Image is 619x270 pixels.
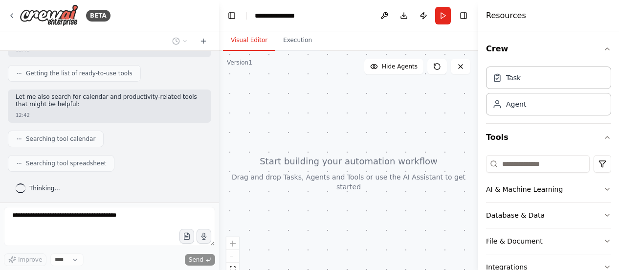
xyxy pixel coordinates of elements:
[86,10,111,22] div: BETA
[185,254,215,266] button: Send
[486,228,611,254] button: File & Document
[486,184,563,194] div: AI & Machine Learning
[382,63,418,70] span: Hide Agents
[29,184,60,192] span: Thinking...
[457,9,470,22] button: Hide right sidebar
[189,256,203,264] span: Send
[486,10,526,22] h4: Resources
[486,177,611,202] button: AI & Machine Learning
[226,250,239,263] button: zoom out
[196,35,211,47] button: Start a new chat
[227,59,252,67] div: Version 1
[4,253,46,266] button: Improve
[486,35,611,63] button: Crew
[225,9,239,22] button: Hide left sidebar
[486,202,611,228] button: Database & Data
[26,69,133,77] span: Getting the list of ready-to-use tools
[486,210,545,220] div: Database & Data
[26,159,106,167] span: Searching tool spreadsheet
[506,99,526,109] div: Agent
[16,112,30,119] div: 12:42
[18,256,42,264] span: Improve
[506,73,521,83] div: Task
[486,124,611,151] button: Tools
[197,229,211,244] button: Click to speak your automation idea
[26,135,95,143] span: Searching tool calendar
[179,229,194,244] button: Upload files
[223,30,275,51] button: Visual Editor
[486,236,543,246] div: File & Document
[275,30,320,51] button: Execution
[168,35,192,47] button: Switch to previous chat
[364,59,423,74] button: Hide Agents
[255,11,304,21] nav: breadcrumb
[486,63,611,123] div: Crew
[16,93,203,109] p: Let me also search for calendar and productivity-related tools that might be helpful:
[20,4,78,26] img: Logo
